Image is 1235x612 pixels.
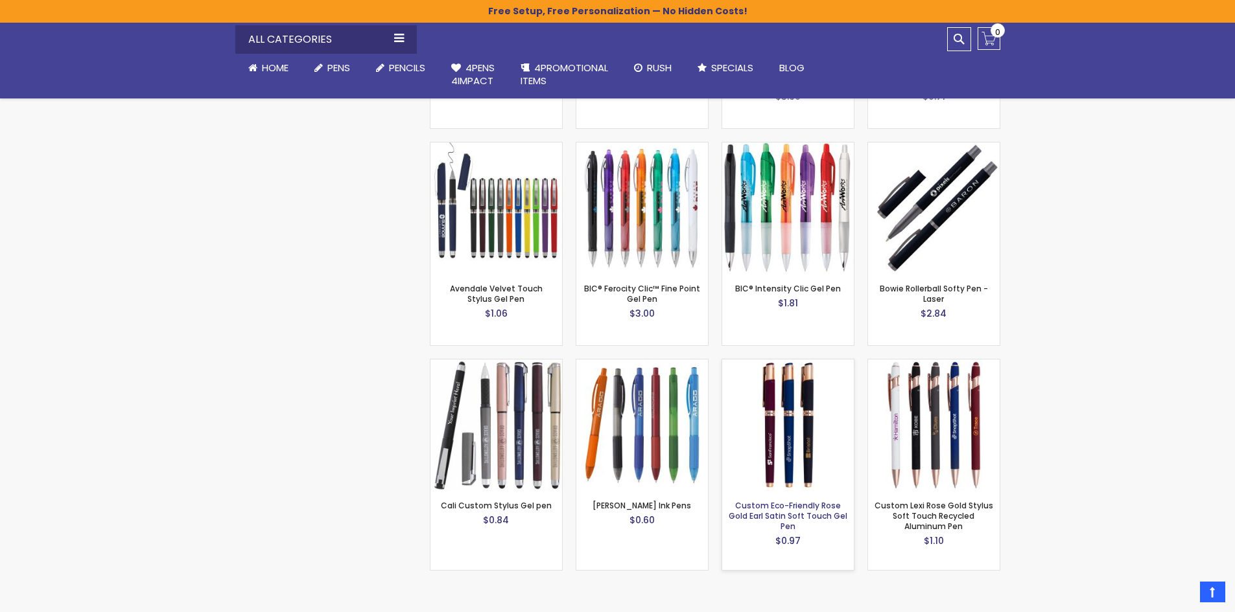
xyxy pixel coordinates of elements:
[711,61,753,74] span: Specials
[729,500,847,532] a: Custom Eco-Friendly Rose Gold Earl Satin Soft Touch Gel Pen
[722,142,854,274] img: BIC® Intensity Clic Gel Pen
[430,359,562,370] a: Cali Custom Stylus Gel pen
[262,61,288,74] span: Home
[441,500,552,511] a: Cali Custom Stylus Gel pen
[301,54,363,82] a: Pens
[327,61,350,74] span: Pens
[576,146,708,269] img: BIC® Ferocity Clic™ Fine Point Gel Pen
[430,142,562,153] a: Avendale Velvet Touch Stylus Gel Pen
[430,142,562,274] img: Avendale Velvet Touch Stylus Gel Pen
[868,142,1000,153] a: Bowie Rollerball Softy Pen - Laser
[921,307,947,320] span: $2.84
[521,61,608,87] span: 4PROMOTIONAL ITEMS
[722,142,854,153] a: BIC® Intensity Clic Gel Pen
[995,26,1000,38] span: 0
[868,359,1000,370] a: Custom Lexi Rose Gold Stylus Soft Touch Recycled Aluminum Pen
[868,142,1000,274] img: Bowie Rollerball Softy Pen - Laser
[868,359,1000,491] img: Custom Lexi Rose Gold Stylus Soft Touch Recycled Aluminum Pen
[363,54,438,82] a: Pencils
[722,359,854,370] a: Custom Eco-Friendly Rose Gold Earl Satin Soft Touch Gel Pen
[576,142,708,153] a: BIC® Ferocity Clic™ Fine Point Gel Pen
[593,500,691,511] a: [PERSON_NAME] Ink Pens
[485,307,508,320] span: $1.06
[629,307,655,320] span: $3.00
[1200,582,1225,602] a: Top
[875,500,993,532] a: Custom Lexi Rose Gold Stylus Soft Touch Recycled Aluminum Pen
[978,27,1000,50] a: 0
[621,54,685,82] a: Rush
[647,61,672,74] span: Rush
[389,61,425,74] span: Pencils
[235,54,301,82] a: Home
[450,283,543,304] a: Avendale Velvet Touch Stylus Gel Pen
[451,61,495,87] span: 4Pens 4impact
[576,359,708,370] a: Cliff Gel Ink Pens
[779,61,805,74] span: Blog
[685,54,766,82] a: Specials
[778,297,798,310] span: $1.81
[235,25,417,54] div: All Categories
[735,283,841,294] a: BIC® Intensity Clic Gel Pen
[775,534,801,547] span: $0.97
[584,283,700,304] a: BIC® Ferocity Clic™ Fine Point Gel Pen
[629,514,655,527] span: $0.60
[722,359,854,491] img: Custom Eco-Friendly Rose Gold Earl Satin Soft Touch Gel Pen
[483,514,509,527] span: $0.84
[576,359,708,491] img: Cliff Gel Ink Pens
[430,359,562,491] img: Cali Custom Stylus Gel pen
[508,54,621,96] a: 4PROMOTIONALITEMS
[924,534,944,547] span: $1.10
[880,283,988,304] a: Bowie Rollerball Softy Pen - Laser
[438,54,508,96] a: 4Pens4impact
[766,54,817,82] a: Blog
